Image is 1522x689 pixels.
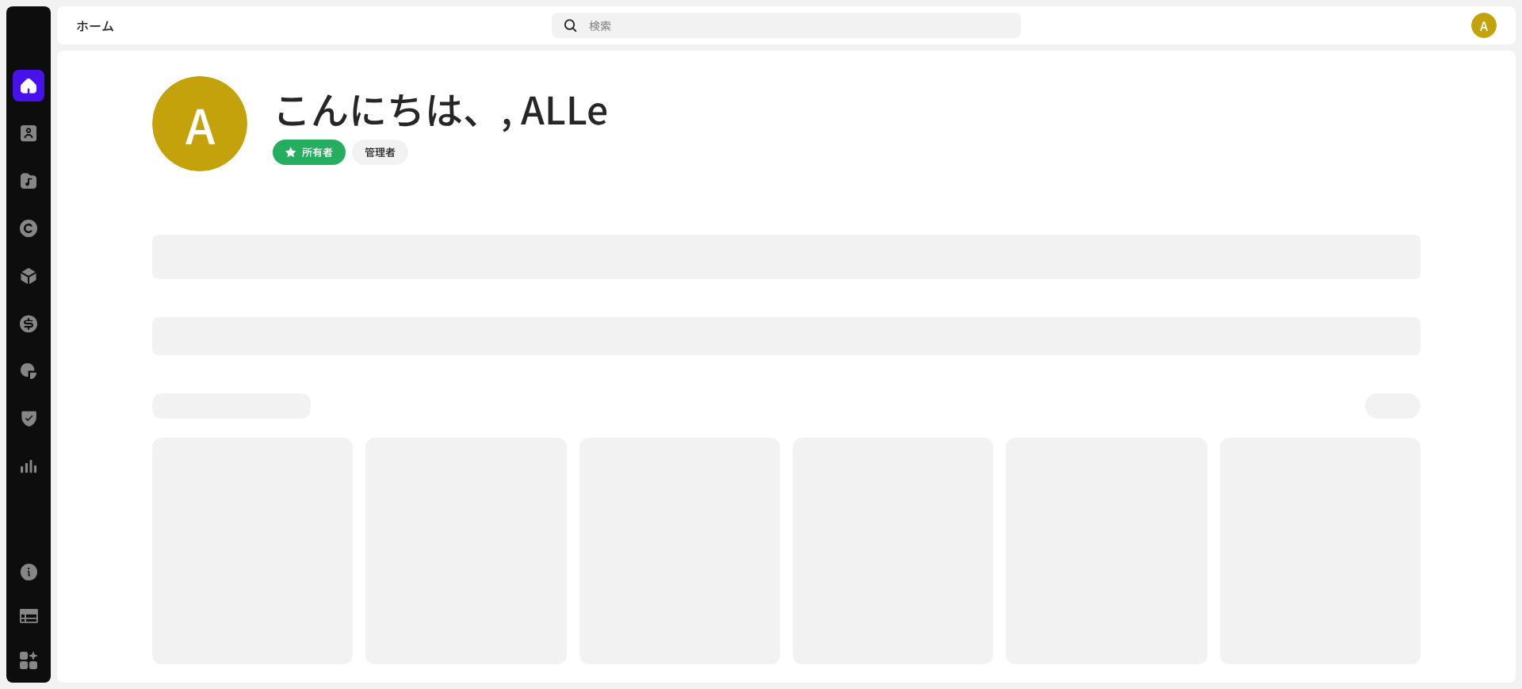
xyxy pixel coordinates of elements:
[273,82,608,133] div: こんにちは、, ALLe
[302,143,333,162] div: 所有者
[365,143,396,162] div: 管理者
[589,19,611,32] span: 検索
[1471,13,1497,38] div: A
[152,76,247,171] div: A
[76,19,545,32] div: ホーム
